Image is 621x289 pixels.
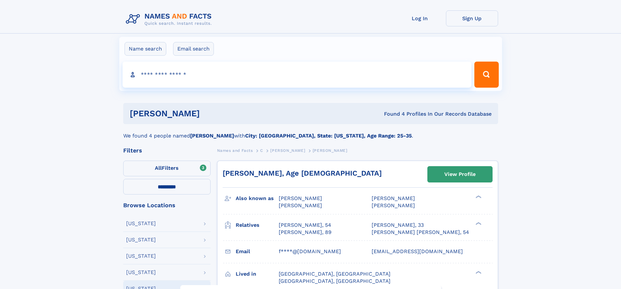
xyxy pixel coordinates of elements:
[372,195,415,201] span: [PERSON_NAME]
[223,169,382,177] a: [PERSON_NAME], Age [DEMOGRAPHIC_DATA]
[123,148,211,153] div: Filters
[123,124,498,140] div: We found 4 people named with .
[123,161,211,176] label: Filters
[444,167,476,182] div: View Profile
[372,222,424,229] a: [PERSON_NAME], 33
[474,221,482,225] div: ❯
[126,270,156,275] div: [US_STATE]
[394,10,446,26] a: Log In
[270,146,305,154] a: [PERSON_NAME]
[279,222,331,229] a: [PERSON_NAME], 54
[474,195,482,199] div: ❯
[446,10,498,26] a: Sign Up
[130,109,292,118] h1: [PERSON_NAME]
[245,133,412,139] b: City: [GEOGRAPHIC_DATA], State: [US_STATE], Age Range: 25-35
[260,146,263,154] a: C
[260,148,263,153] span: C
[217,146,253,154] a: Names and Facts
[125,42,166,56] label: Name search
[155,165,162,171] span: All
[123,10,217,28] img: Logo Names and Facts
[428,166,492,182] a: View Profile
[123,62,472,88] input: search input
[279,271,391,277] span: [GEOGRAPHIC_DATA], [GEOGRAPHIC_DATA]
[123,202,211,208] div: Browse Locations
[474,62,498,88] button: Search Button
[236,246,279,257] h3: Email
[126,237,156,242] div: [US_STATE]
[126,221,156,226] div: [US_STATE]
[126,253,156,259] div: [US_STATE]
[292,110,492,118] div: Found 4 Profiles In Our Records Database
[279,195,322,201] span: [PERSON_NAME]
[279,229,332,236] a: [PERSON_NAME], 89
[372,202,415,209] span: [PERSON_NAME]
[190,133,234,139] b: [PERSON_NAME]
[270,148,305,153] span: [PERSON_NAME]
[279,202,322,209] span: [PERSON_NAME]
[173,42,214,56] label: Email search
[236,268,279,280] h3: Lived in
[372,248,463,254] span: [EMAIL_ADDRESS][DOMAIN_NAME]
[236,193,279,204] h3: Also known as
[236,220,279,231] h3: Relatives
[313,148,347,153] span: [PERSON_NAME]
[474,270,482,274] div: ❯
[372,229,469,236] a: [PERSON_NAME] [PERSON_NAME], 54
[279,278,391,284] span: [GEOGRAPHIC_DATA], [GEOGRAPHIC_DATA]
